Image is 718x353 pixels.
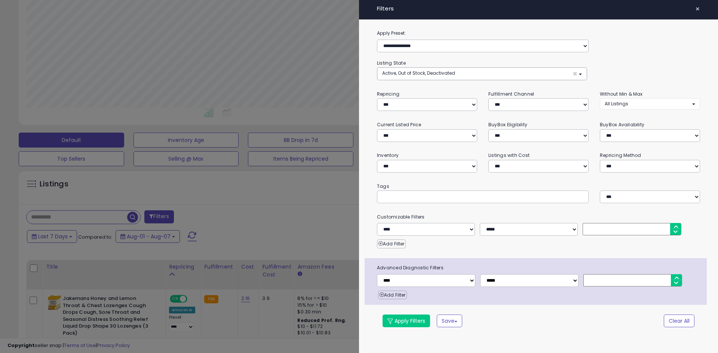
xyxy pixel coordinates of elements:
small: Current Listed Price [377,121,421,128]
button: Add Filter [378,291,407,300]
label: Apply Preset: [371,29,706,37]
button: All Listings [600,98,700,109]
span: Advanced Diagnostic Filters [371,264,707,272]
small: Customizable Filters [371,213,706,221]
span: All Listings [605,100,628,107]
small: Listings with Cost [488,152,530,158]
small: Fulfillment Channel [488,91,534,97]
small: Repricing Method [600,152,641,158]
button: Apply Filters [383,315,430,327]
button: Active, Out of Stock, Deactivated × [377,68,587,80]
small: BuyBox Eligibility [488,121,527,128]
small: Repricing [377,91,399,97]
small: Inventory [377,152,399,158]
small: Without Min & Max [600,91,643,97]
span: × [695,4,700,14]
small: Tags [371,182,706,191]
button: Add Filter [377,239,406,248]
span: Active, Out of Stock, Deactivated [382,70,455,76]
button: Save [437,315,462,327]
small: BuyBox Availability [600,121,644,128]
button: Clear All [664,315,694,327]
h4: Filters [377,6,700,12]
button: × [692,4,703,14]
small: Listing State [377,60,406,66]
span: × [573,70,577,78]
